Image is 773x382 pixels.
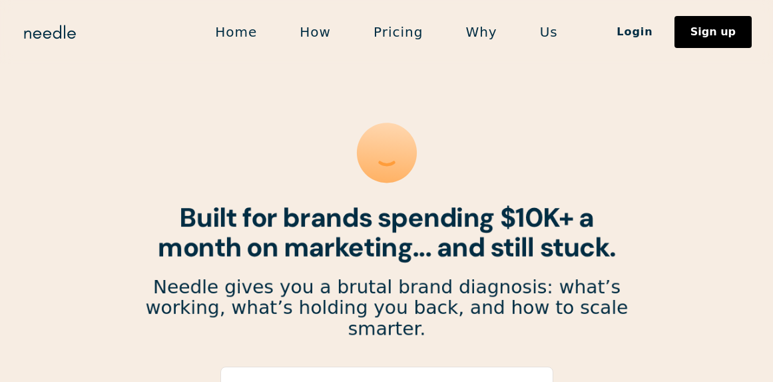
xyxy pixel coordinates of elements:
[144,277,629,339] p: Needle gives you a brutal brand diagnosis: what’s working, what’s holding you back, and how to sc...
[158,200,616,264] strong: Built for brands spending $10K+ a month on marketing... and still stuck.
[674,16,752,48] a: Sign up
[352,18,444,46] a: Pricing
[194,18,278,46] a: Home
[690,27,736,37] div: Sign up
[519,18,579,46] a: Us
[444,18,518,46] a: Why
[278,18,352,46] a: How
[595,21,674,43] a: Login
